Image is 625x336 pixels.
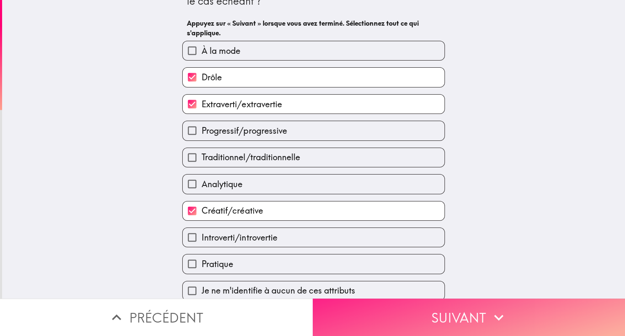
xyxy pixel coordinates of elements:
span: À la mode [202,45,240,57]
span: Introverti/introvertie [202,232,277,243]
span: Créatif/créative [202,205,263,217]
button: Analytique [183,175,444,193]
span: Drôle [202,71,222,83]
button: Drôle [183,68,444,87]
button: Je ne m'identifie à aucun de ces attributs [183,281,444,300]
button: Traditionnel/traditionnelle [183,148,444,167]
h6: Appuyez sur « Suivant » lorsque vous avez terminé. Sélectionnez tout ce qui s'applique. [187,19,440,37]
button: Extraverti/extravertie [183,95,444,114]
button: Pratique [183,254,444,273]
button: À la mode [183,41,444,60]
span: Je ne m'identifie à aucun de ces attributs [202,285,355,296]
span: Pratique [202,258,233,270]
button: Introverti/introvertie [183,228,444,247]
span: Extraverti/extravertie [202,98,282,110]
span: Analytique [202,178,242,190]
span: Progressif/progressive [202,125,287,137]
button: Progressif/progressive [183,121,444,140]
span: Traditionnel/traditionnelle [202,151,300,163]
button: Créatif/créative [183,201,444,220]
